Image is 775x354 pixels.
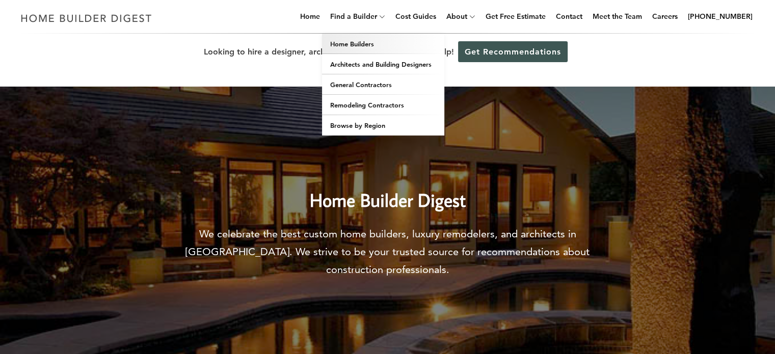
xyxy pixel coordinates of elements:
[171,168,604,214] h2: Home Builder Digest
[322,115,444,135] a: Browse by Region
[458,41,568,62] a: Get Recommendations
[171,225,604,279] p: We celebrate the best custom home builders, luxury remodelers, and architects in [GEOGRAPHIC_DATA...
[322,74,444,95] a: General Contractors
[16,8,156,28] img: Home Builder Digest
[322,34,444,54] a: Home Builders
[322,54,444,74] a: Architects and Building Designers
[322,95,444,115] a: Remodeling Contractors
